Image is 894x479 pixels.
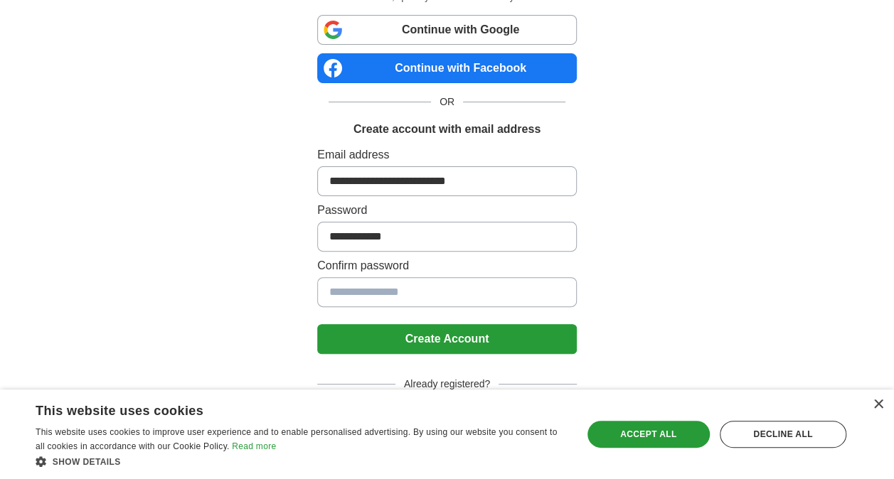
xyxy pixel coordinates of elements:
span: Already registered? [395,377,499,392]
a: Continue with Google [317,15,577,45]
div: Decline all [720,421,846,448]
label: Confirm password [317,257,577,274]
label: Email address [317,146,577,163]
span: Show details [53,457,121,467]
button: Create Account [317,324,577,354]
div: Accept all [587,421,710,448]
a: Read more, opens a new window [232,441,276,451]
span: This website uses cookies to improve user experience and to enable personalised advertising. By u... [36,427,557,451]
a: Continue with Facebook [317,53,577,83]
span: OR [431,95,463,109]
label: Password [317,202,577,219]
h1: Create account with email address [353,121,541,138]
div: Close [873,399,883,410]
div: Show details [36,454,566,468]
div: This website uses cookies [36,398,531,419]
